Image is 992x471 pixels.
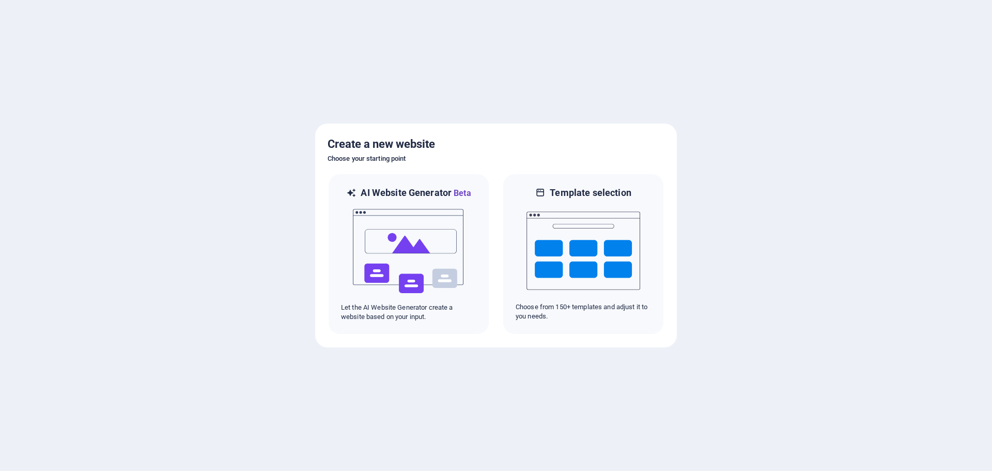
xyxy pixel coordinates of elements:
[550,187,631,199] h6: Template selection
[516,302,651,321] p: Choose from 150+ templates and adjust it to you needs.
[452,188,471,198] span: Beta
[328,153,664,165] h6: Choose your starting point
[361,187,471,200] h6: AI Website Generator
[328,173,490,335] div: AI Website GeneratorBetaaiLet the AI Website Generator create a website based on your input.
[341,303,476,322] p: Let the AI Website Generator create a website based on your input.
[502,173,664,335] div: Template selectionChoose from 150+ templates and adjust it to you needs.
[352,200,466,303] img: ai
[328,136,664,153] h5: Create a new website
